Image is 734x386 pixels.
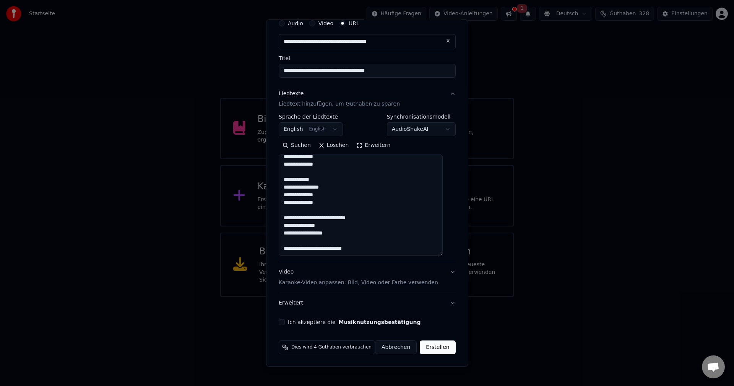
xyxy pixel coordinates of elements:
[279,114,456,262] div: LiedtexteLiedtext hinzufügen, um Guthaben zu sparen
[279,83,456,114] button: LiedtexteLiedtext hinzufügen, um Guthaben zu sparen
[279,90,304,97] div: Liedtexte
[288,20,303,26] label: Audio
[279,55,456,60] label: Titel
[318,20,333,26] label: Video
[420,340,455,354] button: Erstellen
[279,279,438,287] p: Karaoke-Video anpassen: Bild, Video oder Farbe verwenden
[338,319,421,325] button: Ich akzeptiere die
[349,20,359,26] label: URL
[279,293,456,313] button: Erweitert
[291,344,372,350] span: Dies wird 4 Guthaben verbrauchen
[279,139,315,151] button: Suchen
[279,100,400,108] p: Liedtext hinzufügen, um Guthaben zu sparen
[279,262,456,293] button: VideoKaraoke-Video anpassen: Bild, Video oder Farbe verwenden
[375,340,417,354] button: Abbrechen
[279,114,343,119] label: Sprache der Liedtexte
[386,114,455,119] label: Synchronisationsmodell
[288,319,421,325] label: Ich akzeptiere die
[352,139,394,151] button: Erweitern
[315,139,352,151] button: Löschen
[279,268,438,287] div: Video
